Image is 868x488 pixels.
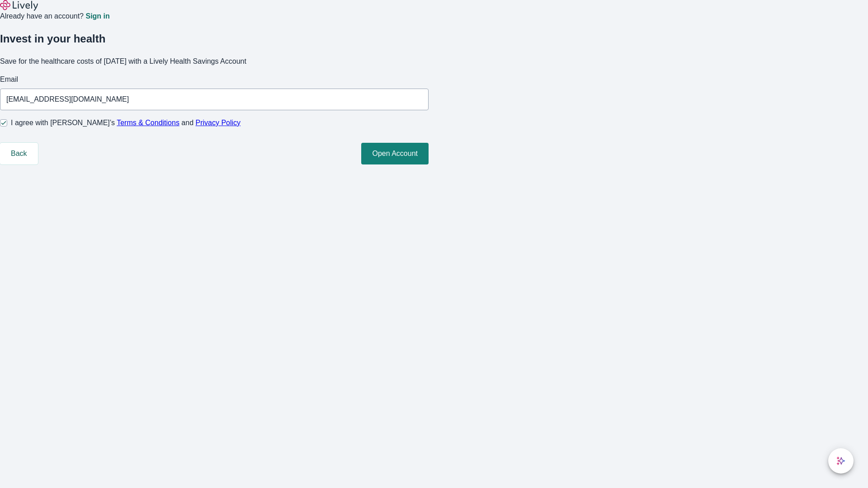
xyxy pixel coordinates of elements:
button: chat [828,448,854,474]
span: I agree with [PERSON_NAME]’s and [11,117,241,128]
a: Sign in [85,13,109,20]
a: Privacy Policy [196,119,241,127]
button: Open Account [361,143,429,164]
svg: Lively AI Assistant [836,456,845,465]
a: Terms & Conditions [117,119,179,127]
